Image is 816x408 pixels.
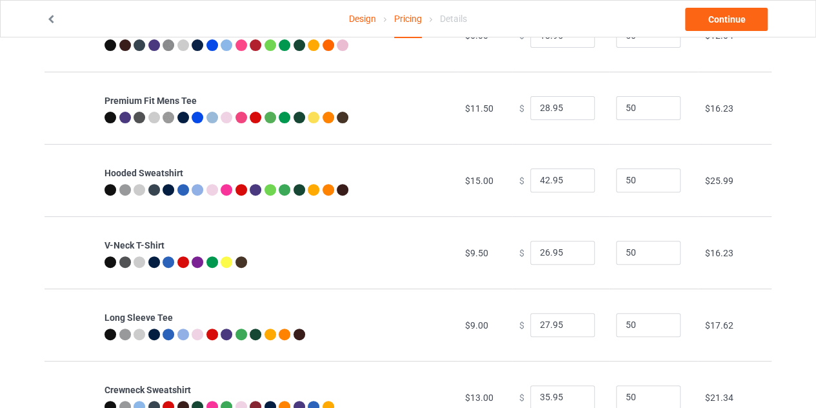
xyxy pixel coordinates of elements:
[705,320,733,331] span: $17.62
[163,39,174,51] img: heather_texture.png
[519,175,524,185] span: $
[519,392,524,402] span: $
[394,1,422,38] div: Pricing
[685,8,768,31] a: Continue
[705,248,733,258] span: $16.23
[104,96,197,106] b: Premium Fit Mens Tee
[440,1,467,37] div: Details
[465,248,488,258] span: $9.50
[465,393,493,403] span: $13.00
[465,176,493,186] span: $15.00
[519,247,524,258] span: $
[163,112,174,123] img: heather_texture.png
[349,1,376,37] a: Design
[104,168,183,178] b: Hooded Sweatshirt
[465,320,488,331] span: $9.00
[519,320,524,330] span: $
[705,103,733,114] span: $16.23
[705,176,733,186] span: $25.99
[104,240,164,250] b: V-Neck T-Shirt
[465,103,493,114] span: $11.50
[705,393,733,403] span: $21.34
[519,103,524,113] span: $
[104,312,173,323] b: Long Sleeve Tee
[104,385,191,395] b: Crewneck Sweatshirt
[519,30,524,41] span: $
